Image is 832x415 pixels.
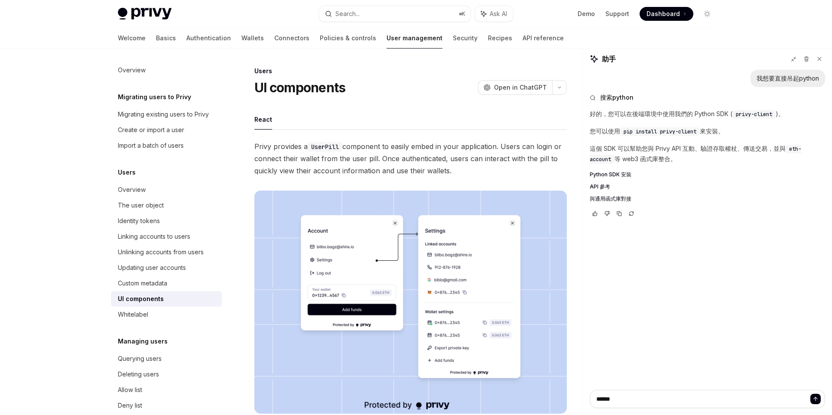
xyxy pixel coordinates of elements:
a: API 參考 [590,183,825,190]
a: Overview [111,182,222,198]
p: 您可以使用 來安裝。 [590,126,825,136]
font: 搜索python [600,94,634,101]
button: Ask AI [475,6,513,22]
a: Welcome [118,28,146,49]
div: Whitelabel [118,309,148,320]
div: Overview [118,65,146,75]
button: React [254,109,272,130]
a: Policies & controls [320,28,376,49]
h1: UI components [254,80,345,95]
span: ⌘ K [459,10,465,17]
a: Linking accounts to users [111,229,222,244]
a: Authentication [186,28,231,49]
a: Deny list [111,398,222,413]
a: Overview [111,62,222,78]
h5: Managing users [118,336,168,347]
button: 发送消息 [810,394,821,404]
font: 助手 [602,55,616,63]
span: privy-client [736,111,772,118]
button: Search...⌘K [319,6,471,22]
a: Import a batch of users [111,138,222,153]
a: 與通用函式庫對接 [590,195,825,202]
a: Wallets [241,28,264,49]
button: Toggle dark mode [700,7,714,21]
h5: Users [118,167,136,178]
a: Identity tokens [111,213,222,229]
a: Migrating existing users to Privy [111,107,222,122]
p: 好的，您可以在後端環境中使用我們的 Python SDK ( )。 [590,109,825,119]
span: eth-account [590,146,801,163]
div: Updating user accounts [118,263,186,273]
a: Dashboard [640,7,693,21]
a: Updating user accounts [111,260,222,276]
p: 這個 SDK 可以幫助您與 Privy API 互動、驗證存取權杖、傳送交易，並與 等 web3 函式庫整合。 [590,143,825,164]
span: Open in ChatGPT [494,83,547,92]
span: 與通用函式庫對接 [590,195,631,202]
div: Identity tokens [118,216,160,226]
div: Custom metadata [118,278,167,289]
a: Unlinking accounts from users [111,244,222,260]
div: Deleting users [118,369,159,379]
a: Basics [156,28,176,49]
span: Dashboard [647,10,680,18]
span: Privy provides a component to easily embed in your application. Users can login or connect their ... [254,140,567,177]
span: Python SDK 安裝 [590,171,631,178]
font: 我想要直接吊起python [757,75,819,82]
a: Recipes [488,28,512,49]
button: 搜索python [590,93,825,102]
a: Connectors [274,28,309,49]
button: Open in ChatGPT [478,80,552,95]
span: API 參考 [590,183,610,190]
code: UserPill [308,142,342,152]
a: User management [387,28,442,49]
a: Create or import a user [111,122,222,138]
div: Allow list [118,385,142,395]
a: Support [605,10,629,18]
a: Whitelabel [111,307,222,322]
a: Security [453,28,478,49]
a: Deleting users [111,366,222,382]
h5: Migrating users to Privy [118,92,191,102]
a: Custom metadata [111,276,222,291]
a: Allow list [111,382,222,398]
span: Ask AI [490,10,507,18]
div: Overview [118,185,146,195]
div: Unlinking accounts from users [118,247,204,257]
div: Import a batch of users [118,140,184,151]
a: Demo [578,10,595,18]
div: Migrating existing users to Privy [118,109,209,120]
span: pip install privy-client [624,128,696,135]
div: Linking accounts to users [118,231,190,242]
a: Querying users [111,351,222,366]
div: Deny list [118,400,142,411]
div: Querying users [118,353,162,364]
img: light logo [118,8,172,20]
img: images/Userpill2.png [254,191,567,414]
a: Python SDK 安裝 [590,171,825,178]
div: Search... [335,9,360,19]
div: UI components [118,294,164,304]
a: API reference [523,28,564,49]
div: Users [254,67,567,75]
div: Create or import a user [118,125,184,135]
a: The user object [111,198,222,213]
div: The user object [118,200,164,211]
a: UI components [111,291,222,307]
